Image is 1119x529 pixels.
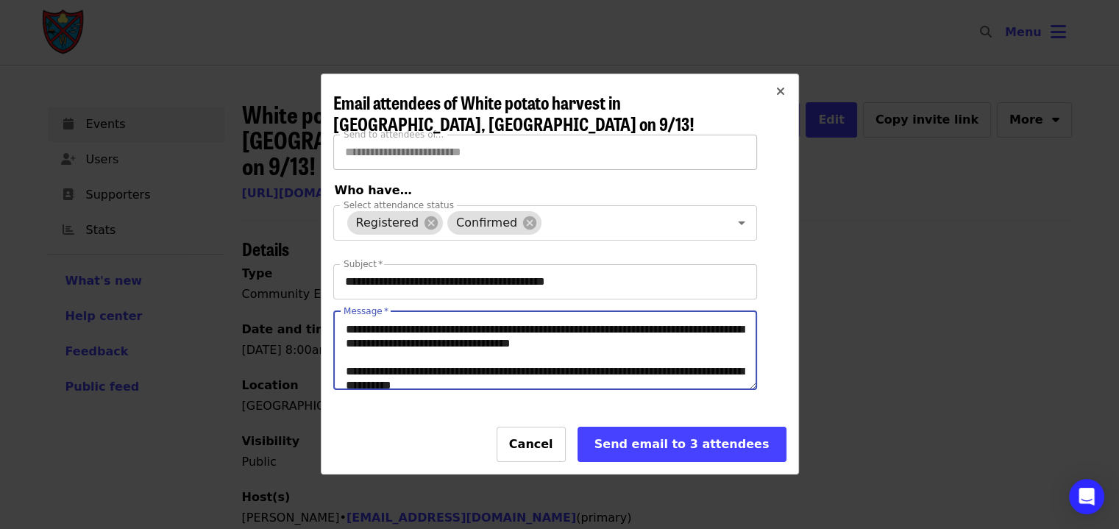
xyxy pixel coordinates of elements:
label: Select attendance status [344,201,454,210]
button: Cancel [497,427,566,462]
button: Close [763,74,798,110]
div: Registered [347,211,444,235]
input: Send to attendees of... [333,135,757,170]
span: Registered [347,216,428,230]
div: Open Intercom Messenger [1069,479,1104,514]
textarea: Message [334,312,756,389]
button: Open [731,213,752,233]
label: Send to attendees of... [344,130,444,139]
span: Email attendees of White potato harvest in [GEOGRAPHIC_DATA], [GEOGRAPHIC_DATA] on 9/13! [333,89,695,136]
button: Send email to 3 attendees [578,427,786,462]
input: Subject [333,264,757,299]
label: Message [344,307,388,316]
i: times icon [776,85,785,99]
div: Send email to 3 attendees [590,436,774,453]
div: Confirmed [447,211,541,235]
span: Confirmed [447,216,526,230]
label: Subject [344,260,383,269]
span: Who have… [335,183,412,197]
